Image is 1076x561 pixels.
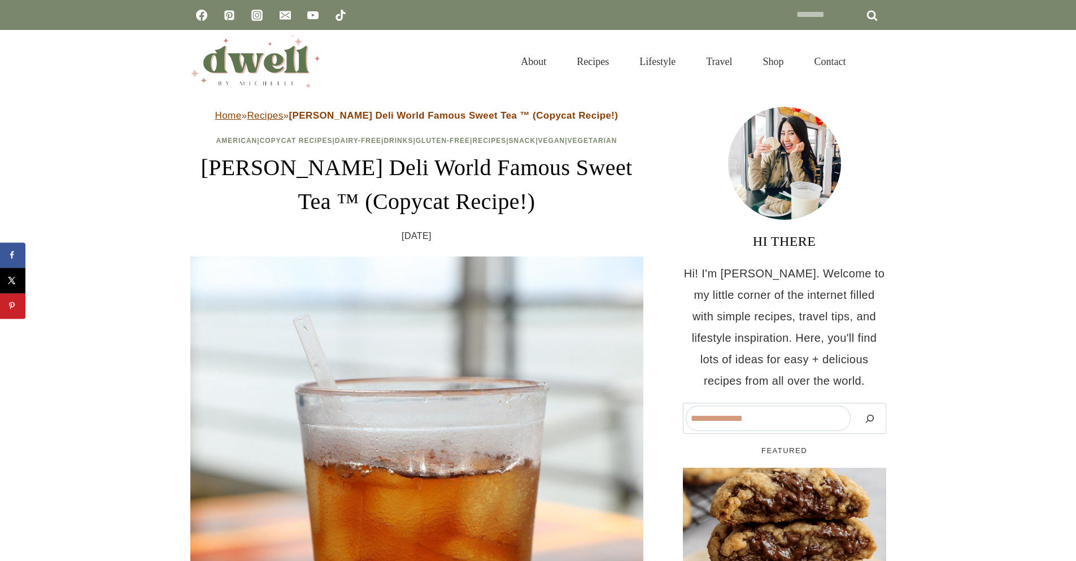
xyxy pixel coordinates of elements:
a: Dairy-Free [335,137,381,145]
a: About [506,42,561,81]
h1: [PERSON_NAME] Deli World Famous Sweet Tea ™ (Copycat Recipe!) [190,151,643,219]
h3: HI THERE [683,231,886,251]
a: TikTok [329,4,352,27]
nav: Primary Navigation [506,42,861,81]
a: Travel [691,42,747,81]
a: Recipes [472,137,506,145]
a: Home [215,110,242,121]
a: American [216,137,258,145]
img: DWELL by michelle [190,36,320,88]
a: Vegetarian [568,137,617,145]
a: Facebook [190,4,213,27]
a: Snack [509,137,536,145]
span: | | | | | | | | [216,137,617,145]
strong: [PERSON_NAME] Deli World Famous Sweet Tea ™ (Copycat Recipe!) [289,110,618,121]
span: » » [215,110,618,121]
a: Drinks [384,137,413,145]
button: View Search Form [867,52,886,71]
a: Recipes [561,42,624,81]
p: Hi! I'm [PERSON_NAME]. Welcome to my little corner of the internet filled with simple recipes, tr... [683,263,886,392]
a: Email [274,4,297,27]
a: Pinterest [218,4,241,27]
button: Search [856,406,883,431]
a: Vegan [538,137,565,145]
a: Shop [747,42,799,81]
time: [DATE] [402,228,432,245]
h5: FEATURED [683,445,886,456]
a: Gluten-Free [416,137,470,145]
a: Contact [799,42,861,81]
a: Lifestyle [624,42,691,81]
a: Recipes [247,110,283,121]
a: Copycat Recipes [260,137,333,145]
a: YouTube [302,4,324,27]
a: Instagram [246,4,268,27]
